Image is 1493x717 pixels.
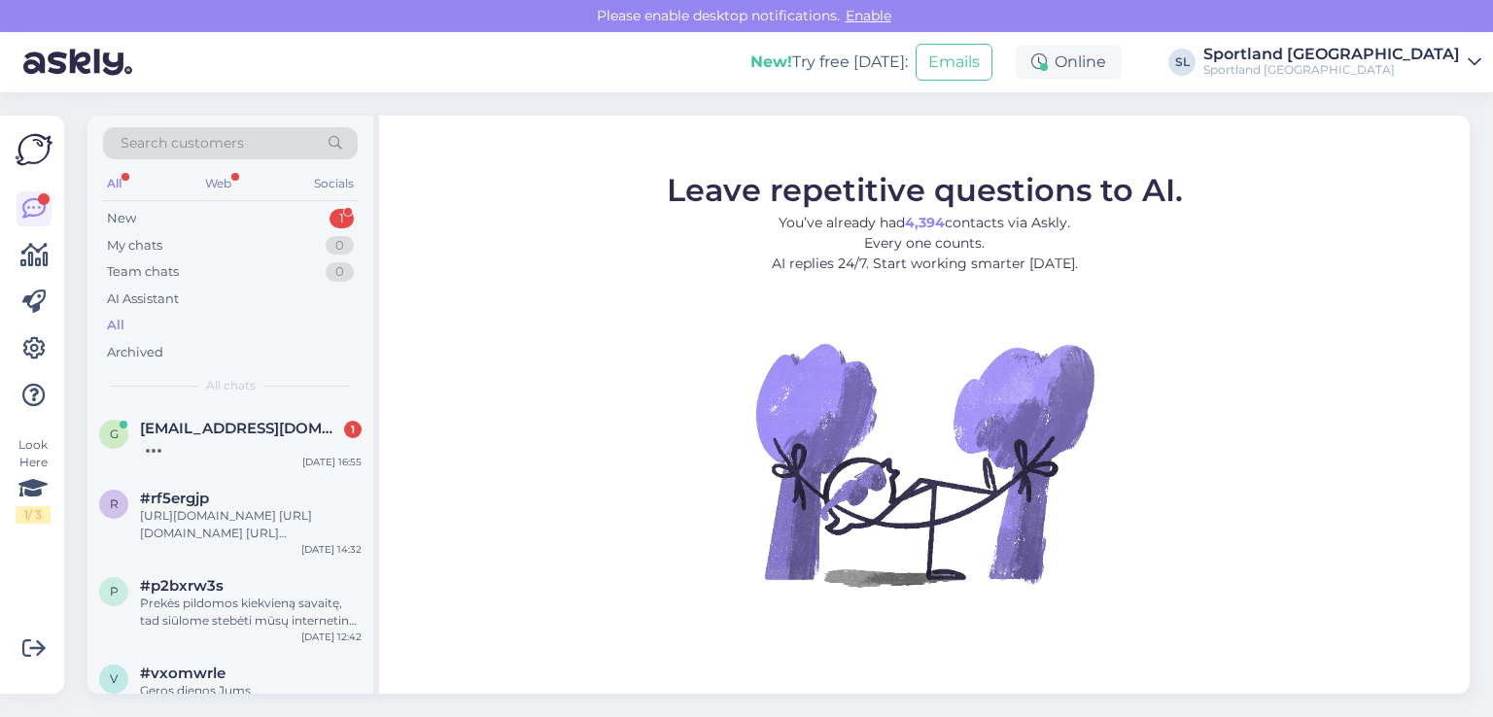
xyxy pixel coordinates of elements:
span: v [110,671,118,686]
div: Sportland [GEOGRAPHIC_DATA] [1203,47,1460,62]
div: [DATE] 14:32 [301,542,362,557]
span: #rf5ergjp [140,490,209,507]
img: Askly Logo [16,131,52,168]
div: Look Here [16,436,51,524]
div: Socials [310,171,358,196]
div: Prekės pildomos kiekvieną savaitę, tad siūlome stebėti mūsų internetinę Sportland parduotuvę. [140,595,362,630]
span: All chats [206,377,256,394]
div: [URL][DOMAIN_NAME] [URL][DOMAIN_NAME] [URL][DOMAIN_NAME] pateikiame kelis variantus, moterims rek... [140,507,362,542]
div: [DATE] 12:42 [301,630,362,644]
div: New [107,209,136,228]
div: 0 [326,262,354,282]
div: Geros dienos Jums. [140,682,362,700]
div: 1 / 3 [16,506,51,524]
div: Team chats [107,262,179,282]
img: No Chat active [749,289,1099,638]
span: #vxomwrle [140,665,226,682]
span: p [110,584,119,598]
span: Leave repetitive questions to AI. [667,170,1183,208]
b: New! [750,52,792,71]
div: My chats [107,236,162,256]
a: Sportland [GEOGRAPHIC_DATA]Sportland [GEOGRAPHIC_DATA] [1203,47,1481,78]
span: Search customers [121,133,244,154]
span: Enable [840,7,897,24]
div: Web [201,171,235,196]
div: Archived [107,343,163,362]
div: SL [1168,49,1196,76]
button: Emails [916,44,992,81]
span: r [110,496,119,511]
div: Sportland [GEOGRAPHIC_DATA] [1203,62,1460,78]
div: 0 [326,236,354,256]
div: Online [1016,45,1122,80]
div: All [103,171,125,196]
div: AI Assistant [107,290,179,309]
div: 1 [344,421,362,438]
div: 1 [330,209,354,228]
span: gvidasdaugintis22@gmail.com [140,420,342,437]
div: [DATE] 16:55 [302,455,362,469]
div: All [107,316,124,335]
span: g [110,427,119,441]
div: Try free [DATE]: [750,51,908,74]
p: You’ve already had contacts via Askly. Every one counts. AI replies 24/7. Start working smarter [... [667,212,1183,273]
b: 4,394 [905,213,945,230]
span: #p2bxrw3s [140,577,224,595]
